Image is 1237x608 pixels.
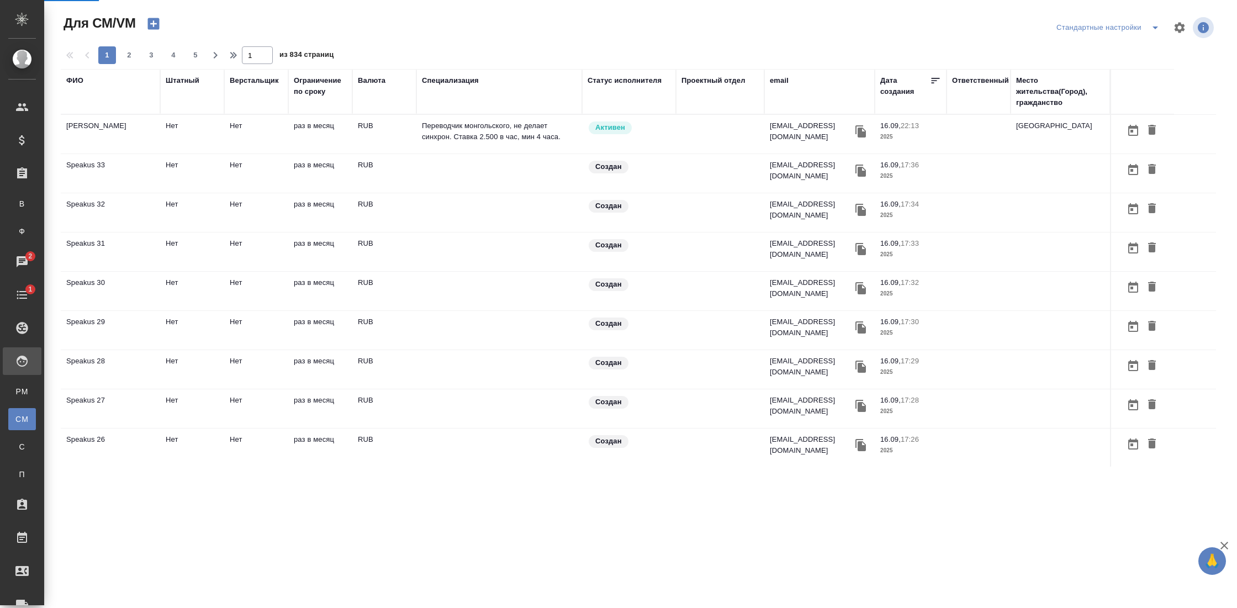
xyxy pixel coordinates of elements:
[422,75,479,86] div: Специализация
[901,200,919,208] p: 17:34
[1124,238,1143,258] button: Открыть календарь загрузки
[1143,277,1161,298] button: Удалить
[61,232,160,271] td: Speakus 31
[1124,434,1143,454] button: Открыть календарь загрузки
[853,241,869,257] button: Скопировать
[358,75,385,86] div: Валюта
[422,120,577,142] p: Переводчик монгольского, не делает синхрон. Ставка 2.500 в час, мин 4 часа.
[880,406,941,417] p: 2025
[288,115,352,154] td: раз в месяц
[880,75,930,97] div: Дата создания
[166,75,199,86] div: Штатный
[288,154,352,193] td: раз в месяц
[853,123,869,140] button: Скопировать
[160,429,224,467] td: Нет
[901,239,919,247] p: 17:33
[120,50,138,61] span: 2
[901,318,919,326] p: 17:30
[1124,120,1143,141] button: Открыть календарь загрузки
[853,358,869,375] button: Скопировать
[770,277,853,299] p: [EMAIL_ADDRESS][DOMAIN_NAME]
[224,350,288,389] td: Нет
[352,350,416,389] td: RUB
[770,120,853,142] p: [EMAIL_ADDRESS][DOMAIN_NAME]
[160,232,224,271] td: Нет
[1143,356,1161,376] button: Удалить
[1124,316,1143,337] button: Открыть календарь загрузки
[352,232,416,271] td: RUB
[224,154,288,193] td: Нет
[142,46,160,64] button: 3
[770,316,853,339] p: [EMAIL_ADDRESS][DOMAIN_NAME]
[770,434,853,456] p: [EMAIL_ADDRESS][DOMAIN_NAME]
[901,278,919,287] p: 17:32
[279,48,334,64] span: из 834 страниц
[14,414,30,425] span: CM
[352,115,416,154] td: RUB
[1124,277,1143,298] button: Открыть календарь загрузки
[224,429,288,467] td: Нет
[3,281,41,309] a: 1
[288,272,352,310] td: раз в месяц
[352,389,416,428] td: RUB
[901,396,919,404] p: 17:28
[160,389,224,428] td: Нет
[61,389,160,428] td: Speakus 27
[880,278,901,287] p: 16.09,
[140,14,167,33] button: Создать
[1198,547,1226,575] button: 🙏
[14,441,30,452] span: С
[61,193,160,232] td: Speakus 32
[880,318,901,326] p: 16.09,
[165,50,182,61] span: 4
[66,75,83,86] div: ФИО
[14,386,30,397] span: PM
[352,272,416,310] td: RUB
[1143,316,1161,337] button: Удалить
[1166,14,1193,41] span: Настроить таблицу
[588,75,662,86] div: Статус исполнителя
[1203,549,1222,573] span: 🙏
[160,272,224,310] td: Нет
[288,350,352,389] td: раз в месяц
[595,318,622,329] p: Создан
[61,429,160,467] td: Speakus 26
[880,327,941,339] p: 2025
[8,463,36,485] a: П
[770,160,853,182] p: [EMAIL_ADDRESS][DOMAIN_NAME]
[352,193,416,232] td: RUB
[187,50,204,61] span: 5
[770,356,853,378] p: [EMAIL_ADDRESS][DOMAIN_NAME]
[8,436,36,458] a: С
[770,238,853,260] p: [EMAIL_ADDRESS][DOMAIN_NAME]
[853,398,869,414] button: Скопировать
[8,193,36,215] a: В
[952,75,1009,86] div: Ответственный
[352,429,416,467] td: RUB
[61,14,136,32] span: Для СМ/VM
[588,120,670,135] div: Рядовой исполнитель: назначай с учетом рейтинга
[853,319,869,336] button: Скопировать
[288,232,352,271] td: раз в месяц
[160,311,224,350] td: Нет
[1143,395,1161,415] button: Удалить
[880,367,941,378] p: 2025
[880,210,941,221] p: 2025
[352,154,416,193] td: RUB
[595,357,622,368] p: Создан
[880,239,901,247] p: 16.09,
[1124,160,1143,180] button: Открыть календарь загрузки
[14,469,30,480] span: П
[770,395,853,417] p: [EMAIL_ADDRESS][DOMAIN_NAME]
[880,396,901,404] p: 16.09,
[187,46,204,64] button: 5
[595,122,625,133] p: Активен
[142,50,160,61] span: 3
[160,154,224,193] td: Нет
[595,200,622,212] p: Создан
[1124,356,1143,376] button: Открыть календарь загрузки
[1143,199,1161,219] button: Удалить
[1054,19,1166,36] div: split button
[14,198,30,209] span: В
[880,131,941,142] p: 2025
